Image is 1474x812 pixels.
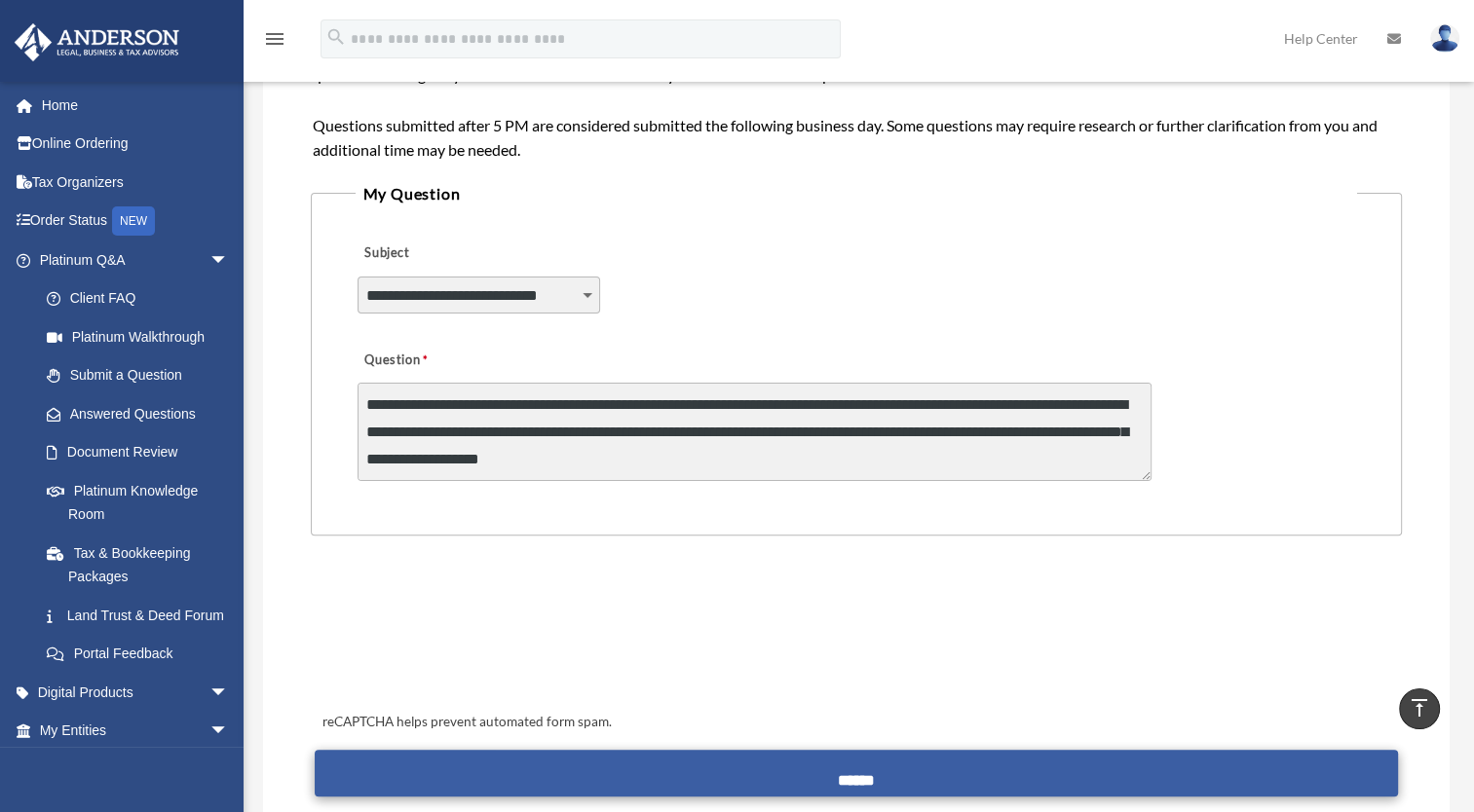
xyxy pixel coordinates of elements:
[356,180,1358,207] legend: My Question
[14,673,258,712] a: Digital Productsarrow_drop_down
[27,635,258,674] a: Portal Feedback
[325,26,347,48] i: search
[315,711,1399,734] div: reCAPTCHA helps prevent automated form spam.
[263,34,286,51] a: menu
[209,240,248,280] span: arrow_drop_down
[27,356,248,395] a: Submit a Question
[112,206,155,236] div: NEW
[27,471,258,534] a: Platinum Knowledge Room
[14,202,258,241] a: Order StatusNEW
[27,394,258,433] a: Answered Questions
[27,534,258,596] a: Tax & Bookkeeping Packages
[9,23,185,61] img: Anderson Advisors Platinum Portal
[209,712,248,752] span: arrow_drop_down
[358,347,509,374] label: Question
[263,27,286,51] i: menu
[209,673,248,713] span: arrow_drop_down
[14,86,258,125] a: Home
[14,125,258,164] a: Online Ordering
[1430,24,1459,53] img: User Pic
[14,163,258,202] a: Tax Organizers
[27,596,258,635] a: Land Trust & Deed Forum
[27,433,258,472] a: Document Review
[358,240,543,268] label: Subject
[14,240,258,279] a: Platinum Q&Aarrow_drop_down
[27,317,258,356] a: Platinum Walkthrough
[1408,696,1431,720] i: vertical_align_top
[317,596,613,672] iframe: reCAPTCHA
[1399,688,1440,729] a: vertical_align_top
[14,712,258,751] a: My Entitiesarrow_drop_down
[27,279,258,318] a: Client FAQ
